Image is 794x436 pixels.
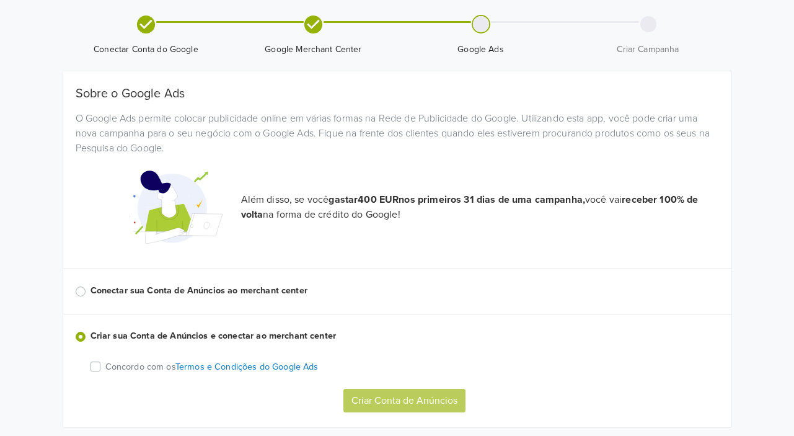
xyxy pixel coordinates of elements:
[241,192,719,222] p: Além disso, se você você vai na forma de crédito do Google!
[329,194,585,206] strong: gastar 400 EUR nos primeiros 31 dias de uma campanha,
[66,111,728,156] div: O Google Ads permite colocar publicidade online em várias formas na Rede de Publicidade do Google...
[90,284,719,298] label: Conectar sua Conta de Anúncios ao merchant center
[76,86,719,101] h5: Sobre o Google Ads
[90,329,719,343] label: Criar sua Conta de Anúncios e conectar ao merchant center
[175,362,319,372] a: Termos e Condições do Google Ads
[68,43,225,56] span: Conectar Conta do Google
[402,43,560,56] span: Google Ads
[235,43,392,56] span: Google Merchant Center
[570,43,727,56] span: Criar Campanha
[130,161,223,254] img: Google Promotional Codes
[105,360,319,374] p: Concordo com os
